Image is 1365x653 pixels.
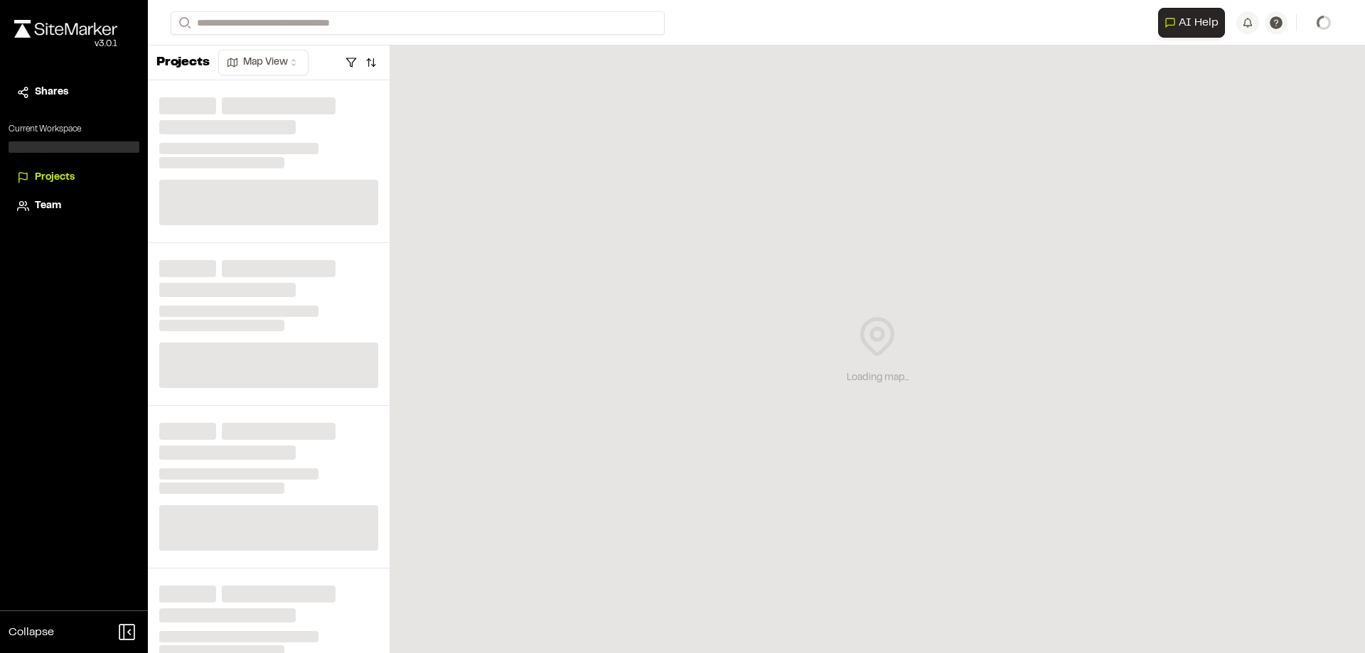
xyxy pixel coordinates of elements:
[1179,14,1219,31] span: AI Help
[1158,8,1231,38] div: Open AI Assistant
[35,198,61,214] span: Team
[156,53,210,72] p: Projects
[35,85,68,100] span: Shares
[9,624,54,641] span: Collapse
[14,20,117,38] img: rebrand.png
[14,38,117,50] div: Oh geez...please don't...
[9,123,139,136] p: Current Workspace
[847,370,909,386] div: Loading map...
[35,170,75,185] span: Projects
[1158,8,1225,38] button: Open AI Assistant
[17,170,131,185] a: Projects
[17,198,131,214] a: Team
[171,11,196,35] button: Search
[17,85,131,100] a: Shares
